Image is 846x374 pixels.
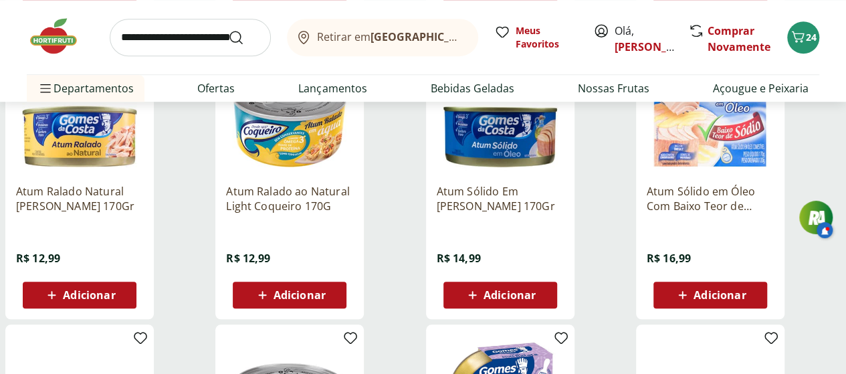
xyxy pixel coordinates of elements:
a: [PERSON_NAME] [615,39,702,54]
a: Comprar Novamente [708,23,770,54]
a: Ofertas [197,80,235,96]
img: Atum Sólido Em Óleo Gomes Da Costa 170Gr [437,46,564,173]
button: Adicionar [23,282,136,308]
span: R$ 16,99 [647,251,691,266]
span: R$ 14,99 [437,251,481,266]
a: Atum Ralado ao Natural Light Coqueiro 170G [226,184,353,213]
a: Atum Sólido em Óleo Com Baixo Teor de [PERSON_NAME] 170G [647,184,774,213]
button: Adicionar [653,282,767,308]
span: Meus Favoritos [516,24,577,51]
button: Menu [37,72,54,104]
a: Meus Favoritos [494,24,577,51]
button: Retirar em[GEOGRAPHIC_DATA]/[GEOGRAPHIC_DATA] [287,19,478,56]
button: Adicionar [233,282,346,308]
span: 24 [806,31,817,43]
img: Atum Ralado ao Natural Light Coqueiro 170G [226,46,353,173]
span: R$ 12,99 [226,251,270,266]
a: Lançamentos [298,80,366,96]
a: Bebidas Geladas [431,80,514,96]
img: Atum Ralado Natural Gomes Da Costa 170Gr [16,46,143,173]
span: Adicionar [274,290,326,300]
button: Submit Search [228,29,260,45]
b: [GEOGRAPHIC_DATA]/[GEOGRAPHIC_DATA] [371,29,596,44]
button: Carrinho [787,21,819,54]
span: Adicionar [484,290,536,300]
img: Atum Sólido em Óleo Com Baixo Teor de Sódio Gomes Da Costa 170G [647,46,774,173]
a: Atum Ralado Natural [PERSON_NAME] 170Gr [16,184,143,213]
a: Nossas Frutas [578,80,649,96]
input: search [110,19,271,56]
a: Açougue e Peixaria [713,80,809,96]
span: Adicionar [694,290,746,300]
img: Hortifruti [27,16,94,56]
span: Retirar em [317,31,465,43]
span: Departamentos [37,72,134,104]
span: Olá, [615,23,674,55]
button: Adicionar [443,282,557,308]
span: R$ 12,99 [16,251,60,266]
a: Atum Sólido Em [PERSON_NAME] 170Gr [437,184,564,213]
span: Adicionar [63,290,115,300]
